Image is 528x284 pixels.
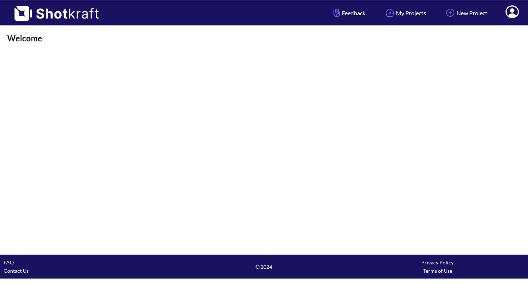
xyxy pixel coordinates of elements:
[384,7,396,19] img: Home Icon
[332,9,365,17] span: Feedback
[351,267,524,275] div: Terms of Use
[444,7,457,19] img: Add Icon
[177,263,351,271] span: © 2024
[351,258,524,267] div: Privacy Policy
[332,7,342,19] img: Hand Icon
[378,3,431,23] a: My Projects
[4,259,14,265] a: FAQ
[439,3,493,23] a: New Project
[7,33,521,44] div: Welcome
[4,268,29,274] a: Contact Us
